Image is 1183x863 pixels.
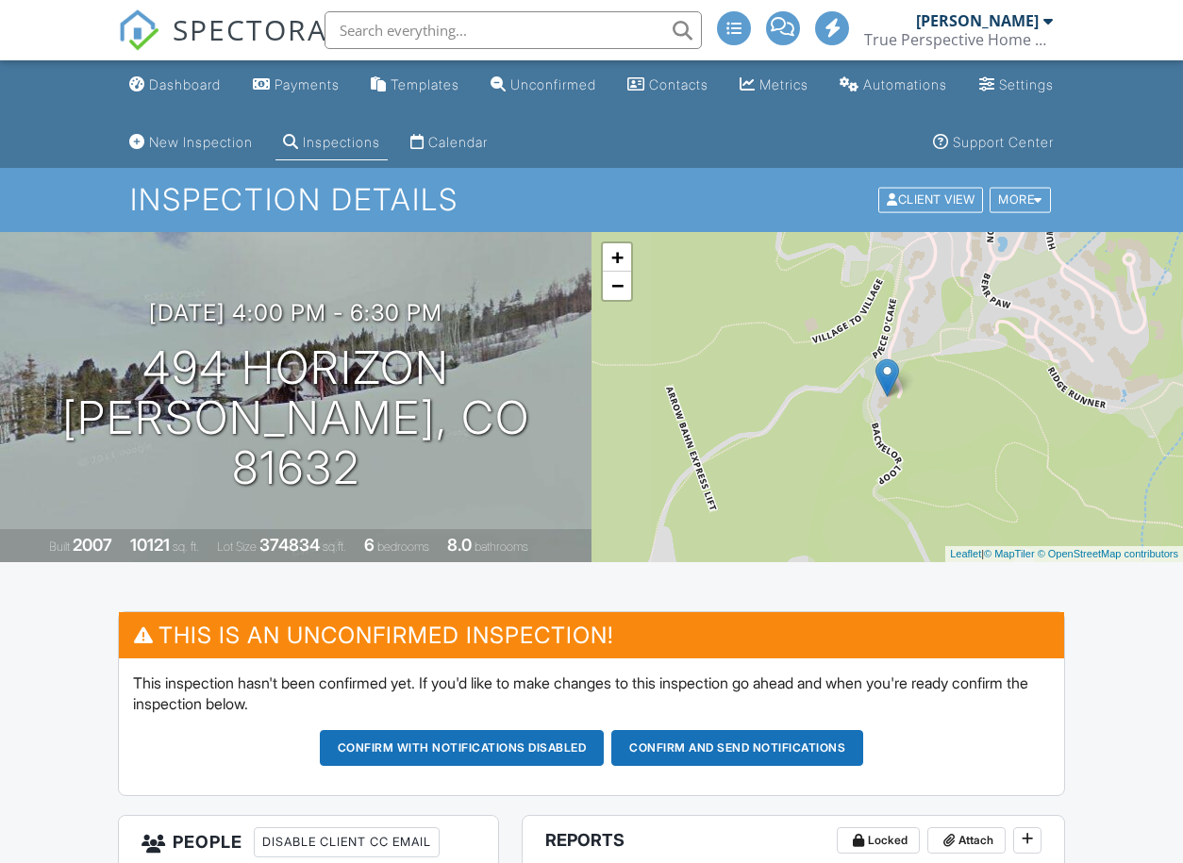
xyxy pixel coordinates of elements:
[173,9,327,49] span: SPECTORA
[30,343,561,492] h1: 494 Horizon [PERSON_NAME], CO 81632
[925,125,1061,160] a: Support Center
[377,539,429,554] span: bedrooms
[863,76,947,92] div: Automations
[759,76,808,92] div: Metrics
[217,539,257,554] span: Lot Size
[325,11,702,49] input: Search everything...
[649,76,708,92] div: Contacts
[119,612,1063,658] h3: This is an Unconfirmed Inspection!
[864,30,1053,49] div: True Perspective Home Consultants
[122,68,228,103] a: Dashboard
[364,535,375,555] div: 6
[149,134,253,150] div: New Inspection
[403,125,495,160] a: Calendar
[732,68,816,103] a: Metrics
[990,188,1051,213] div: More
[953,134,1054,150] div: Support Center
[620,68,716,103] a: Contacts
[275,76,340,92] div: Payments
[603,243,631,272] a: Zoom in
[254,827,440,857] div: Disable Client CC Email
[118,25,327,65] a: SPECTORA
[259,535,320,555] div: 374834
[323,539,346,554] span: sq.ft.
[984,548,1035,559] a: © MapTiler
[118,9,159,51] img: The Best Home Inspection Software - Spectora
[122,125,260,160] a: New Inspection
[483,68,604,103] a: Unconfirmed
[611,730,863,766] button: Confirm and send notifications
[320,730,605,766] button: Confirm with notifications disabled
[275,125,388,160] a: Inspections
[173,539,199,554] span: sq. ft.
[130,535,170,555] div: 10121
[149,76,221,92] div: Dashboard
[475,539,528,554] span: bathrooms
[73,535,112,555] div: 2007
[49,539,70,554] span: Built
[878,188,983,213] div: Client View
[245,68,347,103] a: Payments
[391,76,459,92] div: Templates
[950,548,981,559] a: Leaflet
[972,68,1061,103] a: Settings
[1038,548,1178,559] a: © OpenStreetMap contributors
[945,546,1183,562] div: |
[916,11,1039,30] div: [PERSON_NAME]
[428,134,488,150] div: Calendar
[876,191,988,206] a: Client View
[130,183,1053,216] h1: Inspection Details
[999,76,1054,92] div: Settings
[832,68,955,103] a: Automations (Advanced)
[133,672,1049,715] p: This inspection hasn't been confirmed yet. If you'd like to make changes to this inspection go ah...
[510,76,596,92] div: Unconfirmed
[447,535,472,555] div: 8.0
[149,300,442,325] h3: [DATE] 4:00 pm - 6:30 pm
[303,134,380,150] div: Inspections
[603,272,631,300] a: Zoom out
[363,68,467,103] a: Templates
